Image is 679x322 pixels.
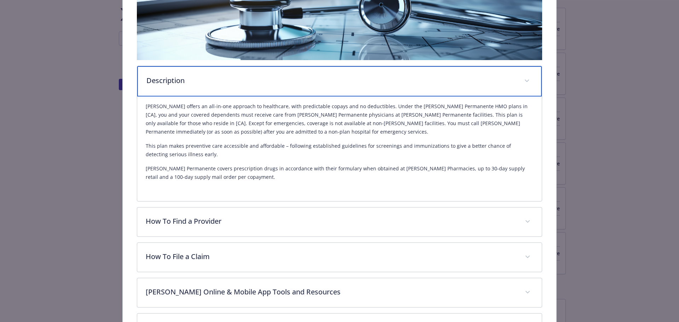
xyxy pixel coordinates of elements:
p: This plan makes preventive care accessible and affordable – following established guidelines for ... [146,142,534,159]
div: [PERSON_NAME] Online & Mobile App Tools and Resources [137,278,542,307]
p: [PERSON_NAME] Online & Mobile App Tools and Resources [146,287,517,297]
div: How To Find a Provider [137,207,542,236]
p: How To File a Claim [146,251,517,262]
div: Description [137,66,542,96]
p: [PERSON_NAME] Permanente covers prescription drugs in accordance with their formulary when obtain... [146,164,534,181]
p: How To Find a Provider [146,216,517,227]
div: How To File a Claim [137,243,542,272]
div: Description [137,96,542,201]
p: Description [146,75,516,86]
p: [PERSON_NAME] offers an all-in-one approach to healthcare, with predictable copays and no deducti... [146,102,534,136]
